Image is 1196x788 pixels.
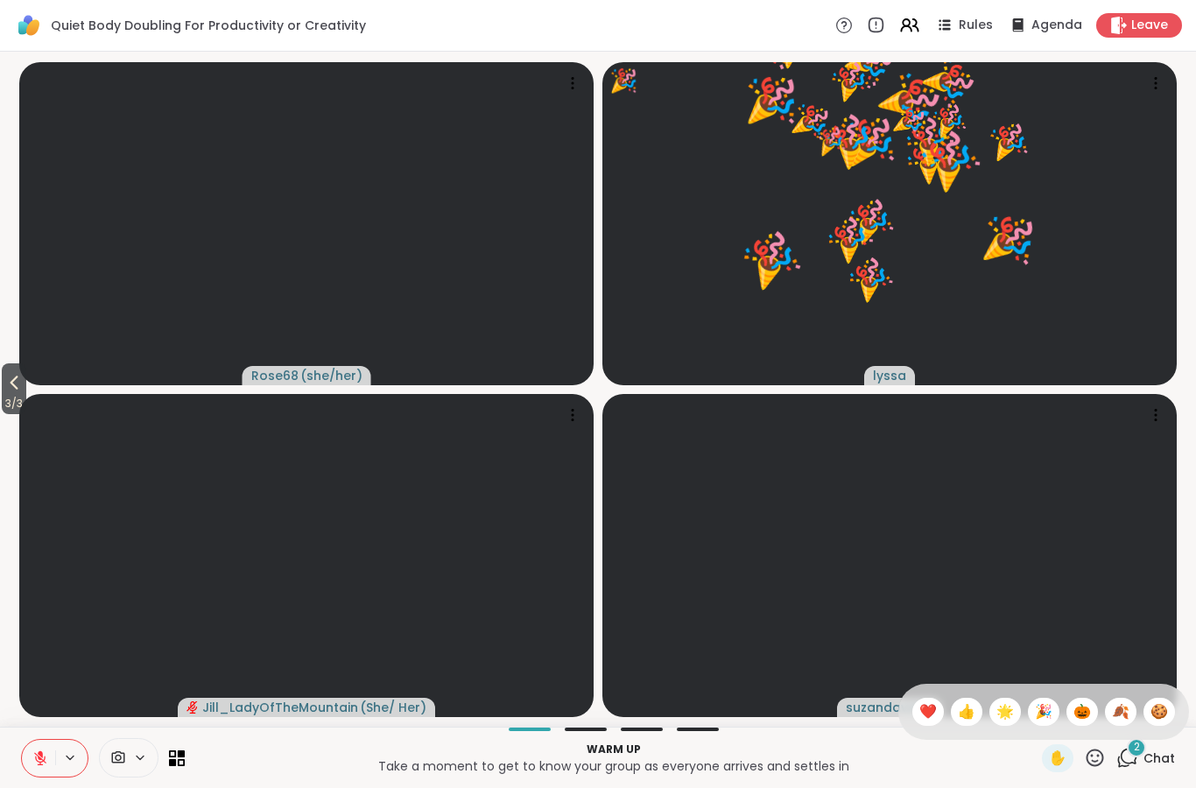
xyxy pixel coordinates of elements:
[889,101,1010,222] button: 🎉
[1112,701,1129,722] span: 🍂
[775,86,846,157] button: 🎉
[728,58,815,145] button: 🎉
[714,202,828,317] button: 🎉
[996,701,1014,722] span: 🌟
[1134,740,1140,755] span: 2
[826,236,914,324] button: 🎉
[1073,701,1091,722] span: 🎃
[959,17,993,34] span: Rules
[202,699,358,716] span: Jill_LadyOfTheMountain
[1150,701,1168,722] span: 🍪
[972,105,1044,177] button: 🎉
[846,699,933,716] span: suzandavis55
[251,367,299,384] span: Rose68
[195,757,1031,775] p: Take a moment to get to know your group as everyone arrives and settles in
[14,11,44,40] img: ShareWell Logomark
[51,17,366,34] span: Quiet Body Doubling For Productivity or Creativity
[883,115,975,207] button: 🎉
[186,701,199,714] span: audio-muted
[1031,17,1082,34] span: Agenda
[898,31,1000,132] button: 🎉
[1131,17,1168,34] span: Leave
[802,113,858,169] button: 🎉
[805,194,896,285] button: 🎉
[1143,749,1175,767] span: Chat
[2,393,26,414] span: 3 / 3
[360,699,426,716] span: ( She/ Her )
[300,367,362,384] span: ( she/her )
[195,742,1031,757] p: Warm up
[879,91,939,151] button: 🎉
[609,64,637,98] div: 🎉
[1049,748,1066,769] span: ✋
[811,43,889,121] button: 🎉
[873,367,906,384] span: lyssa
[960,193,1055,287] button: 🎉
[958,701,975,722] span: 👍
[1035,701,1052,722] span: 🎉
[919,701,937,722] span: ❤️
[2,363,26,414] button: 3/3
